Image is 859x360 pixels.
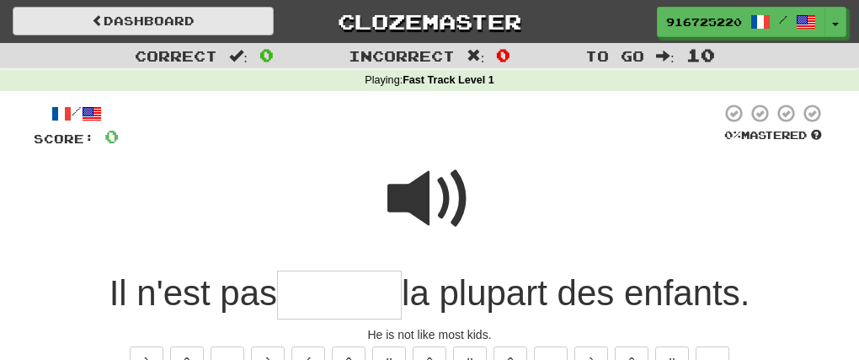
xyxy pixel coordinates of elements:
[135,47,217,64] span: Correct
[349,47,455,64] span: Incorrect
[104,126,119,147] span: 0
[467,49,485,63] span: :
[686,45,715,65] span: 10
[34,132,94,146] span: Score:
[724,128,741,142] span: 0 %
[109,273,277,313] span: Il n'est pas
[402,273,750,313] span: la plupart des enfants.
[259,45,274,65] span: 0
[779,13,787,25] span: /
[403,74,494,86] strong: Fast Track Level 1
[229,49,248,63] span: :
[585,47,644,64] span: To go
[496,45,510,65] span: 0
[657,7,825,37] a: 916725220 /
[721,128,825,143] div: Mastered
[666,14,742,30] span: 916725220
[34,103,119,124] div: /
[299,7,560,36] a: Clozemaster
[34,326,825,343] div: He is not like most kids.
[13,7,274,35] a: Dashboard
[656,49,675,63] span: :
